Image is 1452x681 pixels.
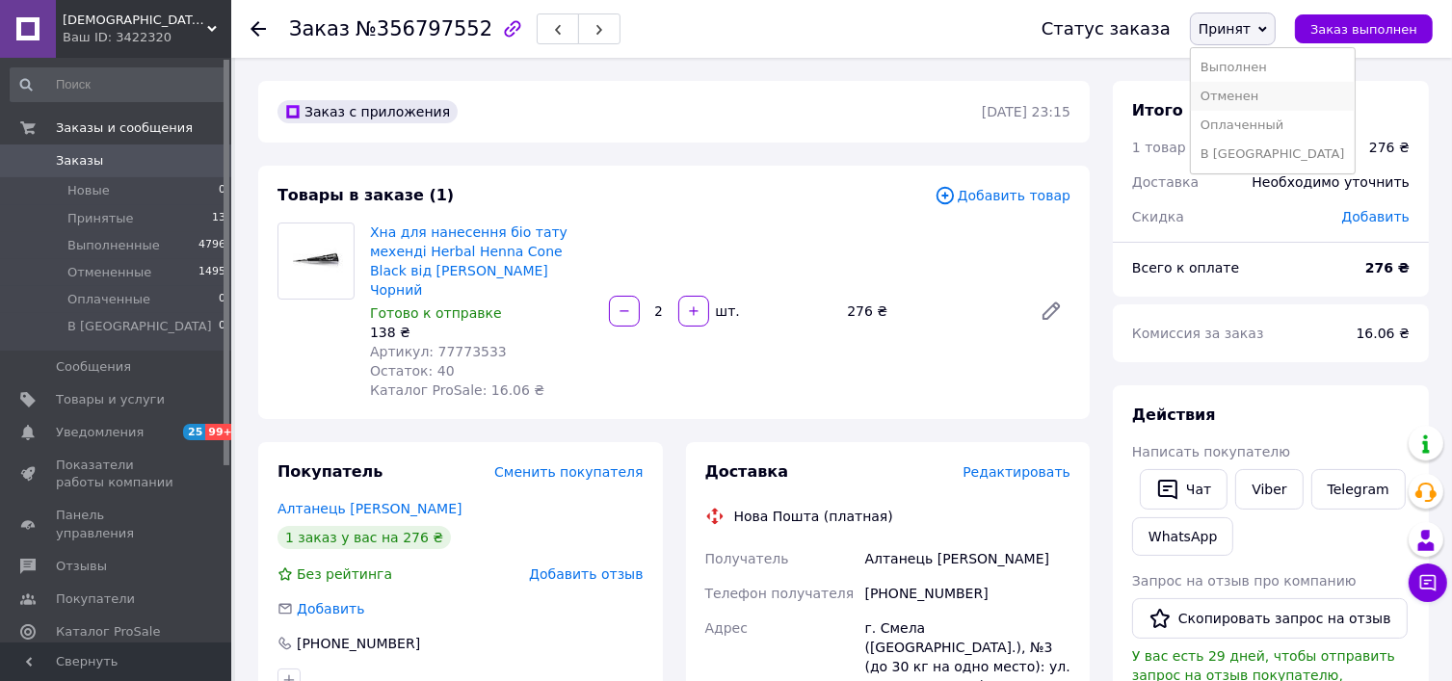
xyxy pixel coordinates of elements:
[67,291,150,308] span: Оплаченные
[56,590,135,608] span: Покупатели
[56,119,193,137] span: Заказы и сообщения
[219,182,225,199] span: 0
[297,566,392,582] span: Без рейтинга
[1369,138,1410,157] div: 276 ₴
[1132,406,1216,424] span: Действия
[67,237,160,254] span: Выполненные
[370,305,502,321] span: Готово к отправке
[67,318,212,335] span: В [GEOGRAPHIC_DATA]
[1132,260,1239,275] span: Всего к оплате
[370,323,594,342] div: 138 ₴
[1310,22,1417,37] span: Заказ выполнен
[1357,326,1410,341] span: 16.06 ₴
[251,19,266,39] div: Вернуться назад
[370,344,507,359] span: Артикул: 77773533
[705,551,789,566] span: Получатель
[1132,598,1408,639] button: Скопировать запрос на отзыв
[198,264,225,281] span: 1495
[277,526,451,549] div: 1 заказ у вас на 276 ₴
[839,298,1024,325] div: 276 ₴
[205,424,237,440] span: 99+
[289,17,350,40] span: Заказ
[1295,14,1433,43] button: Заказ выполнен
[67,210,134,227] span: Принятые
[297,601,364,616] span: Добавить
[370,363,455,379] span: Остаток: 40
[1191,140,1355,169] li: В [GEOGRAPHIC_DATA]
[67,264,151,281] span: Отмененные
[370,382,544,398] span: Каталог ProSale: 16.06 ₴
[63,12,207,29] span: Muslim Shop интернет магазин восточных товаров в Украине
[56,623,160,641] span: Каталог ProSale
[1199,21,1251,37] span: Принят
[494,464,643,480] span: Сменить покупателя
[1132,174,1199,190] span: Доставка
[729,507,898,526] div: Нова Пошта (платная)
[1191,53,1355,82] li: Выполнен
[356,17,492,40] span: №356797552
[1132,140,1186,155] span: 1 товар
[56,358,131,376] span: Сообщения
[1132,573,1357,589] span: Запрос на отзыв про компанию
[1140,469,1228,510] button: Чат
[705,620,748,636] span: Адрес
[67,182,110,199] span: Новые
[277,462,383,481] span: Покупатель
[370,224,568,298] a: Хна для нанесення біо тату мехенді Herbal Henna Cone Black від [PERSON_NAME] Чорний
[1132,444,1290,459] span: Написать покупателю
[219,318,225,335] span: 0
[10,67,227,102] input: Поиск
[1409,563,1447,602] button: Чат с покупателем
[56,457,178,491] span: Показатели работы компании
[56,152,103,170] span: Заказы
[1241,161,1421,203] div: Необходимо уточнить
[963,464,1070,480] span: Редактировать
[711,301,742,321] div: шт.
[277,186,454,204] span: Товары в заказе (1)
[56,391,165,408] span: Товары и услуги
[1365,260,1410,275] b: 276 ₴
[219,291,225,308] span: 0
[183,424,205,440] span: 25
[1235,469,1303,510] a: Viber
[56,507,178,541] span: Панель управления
[1311,469,1406,510] a: Telegram
[277,501,462,516] a: Алтанець [PERSON_NAME]
[861,576,1074,611] div: [PHONE_NUMBER]
[705,462,789,481] span: Доставка
[982,104,1070,119] time: [DATE] 23:15
[1342,209,1410,224] span: Добавить
[529,566,643,582] span: Добавить отзыв
[1132,101,1183,119] span: Итого
[212,210,225,227] span: 13
[1191,82,1355,111] li: Отменен
[1032,292,1070,330] a: Редактировать
[1132,209,1184,224] span: Скидка
[63,29,231,46] div: Ваш ID: 3422320
[287,223,344,299] img: Хна для нанесення біо тату мехенді Herbal Henna Cone Black від Hemani Чорний
[277,100,458,123] div: Заказ с приложения
[56,424,144,441] span: Уведомления
[56,558,107,575] span: Отзывы
[198,237,225,254] span: 4796
[705,586,855,601] span: Телефон получателя
[1132,517,1233,556] a: WhatsApp
[1132,326,1264,341] span: Комиссия за заказ
[861,541,1074,576] div: Алтанець [PERSON_NAME]
[935,185,1070,206] span: Добавить товар
[1042,19,1171,39] div: Статус заказа
[1191,111,1355,140] li: Оплаченный
[295,634,422,653] div: [PHONE_NUMBER]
